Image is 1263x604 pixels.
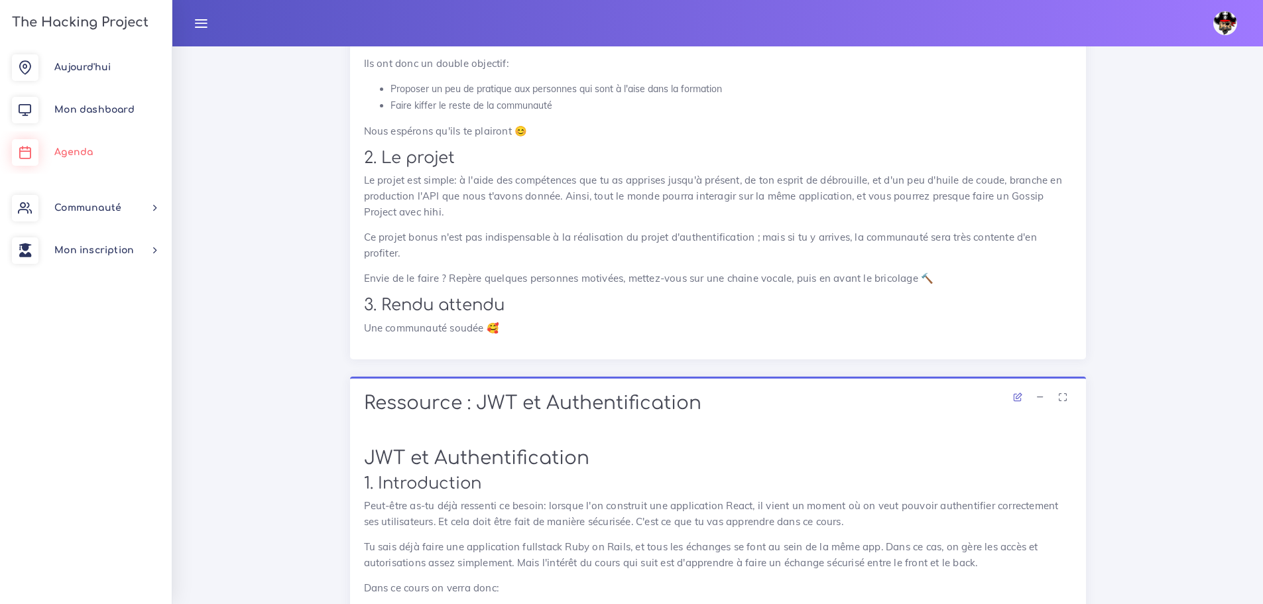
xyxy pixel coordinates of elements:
span: Mon inscription [54,245,134,255]
img: avatar [1213,11,1237,35]
h3: The Hacking Project [8,15,149,30]
span: Aujourd'hui [54,62,111,72]
span: Agenda [54,147,93,157]
p: Une communauté soudée 🥰 [364,320,1072,336]
p: Tu sais déjà faire une application fullstack Ruby on Rails, et tous les échanges se font au sein ... [364,539,1072,571]
h2: 1. Introduction [364,474,1072,493]
p: Envie de le faire ? Repère quelques personnes motivées, mettez-vous sur une chaine vocale, puis e... [364,271,1072,286]
span: Mon dashboard [54,105,135,115]
p: Nous espérons qu'ils te plairont 😊 [364,123,1072,139]
h1: JWT et Authentification [364,448,1072,470]
li: Faire kiffer le reste de la communauté [391,97,1072,114]
h2: 2. Le projet [364,149,1072,168]
p: Le projet est simple: à l'aide des compétences que tu as apprises jusqu'à présent, de ton esprit ... [364,172,1072,220]
h2: 3. Rendu attendu [364,296,1072,315]
span: Communauté [54,203,121,213]
li: Proposer un peu de pratique aux personnes qui sont à l'aise dans la formation [391,81,1072,97]
p: Ils ont donc un double objectif: [364,56,1072,72]
p: Ce projet bonus n'est pas indispensable à la réalisation du projet d'authentification ; mais si t... [364,229,1072,261]
h1: Ressource : JWT et Authentification [364,393,1072,415]
p: Dans ce cours on verra donc: [364,580,1072,596]
p: Peut-être as-tu déjà ressenti ce besoin: lorsque l'on construit une application React, il vient u... [364,498,1072,530]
